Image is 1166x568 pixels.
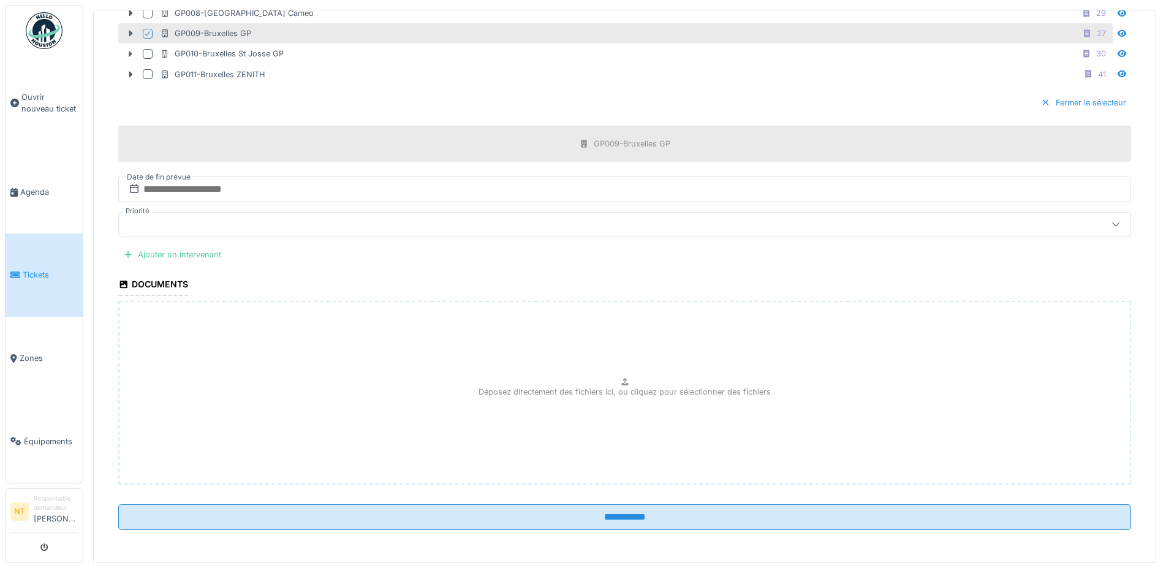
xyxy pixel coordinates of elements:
[594,138,670,150] div: GP009-Bruxelles GP
[6,151,83,234] a: Agenda
[126,170,192,184] label: Date de fin prévue
[118,275,188,296] div: Documents
[1098,69,1106,80] div: 41
[160,28,251,39] div: GP009-Bruxelles GP
[160,69,265,80] div: GP011-Bruxelles ZENITH
[1096,48,1106,59] div: 30
[1097,28,1106,39] div: 27
[1096,7,1106,19] div: 29
[6,233,83,317] a: Tickets
[160,7,314,19] div: GP008-[GEOGRAPHIC_DATA] Cameo
[34,494,78,513] div: Responsable demandeur
[34,494,78,529] li: [PERSON_NAME]
[10,502,29,521] li: NT
[6,56,83,151] a: Ouvrir nouveau ticket
[23,269,78,281] span: Tickets
[20,352,78,364] span: Zones
[6,317,83,400] a: Zones
[1036,94,1131,111] div: Fermer le sélecteur
[21,91,78,115] span: Ouvrir nouveau ticket
[160,48,284,59] div: GP010-Bruxelles St Josse GP
[20,186,78,198] span: Agenda
[26,12,62,49] img: Badge_color-CXgf-gQk.svg
[479,386,771,398] p: Déposez directement des fichiers ici, ou cliquez pour sélectionner des fichiers
[10,494,78,532] a: NT Responsable demandeur[PERSON_NAME]
[123,206,152,216] label: Priorité
[118,246,226,263] div: Ajouter un intervenant
[24,436,78,447] span: Équipements
[6,399,83,483] a: Équipements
